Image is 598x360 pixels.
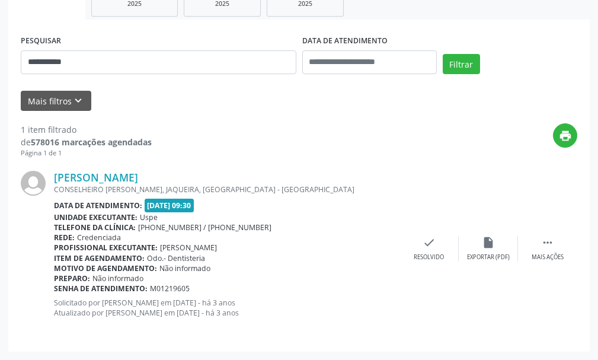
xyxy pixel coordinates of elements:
[147,253,205,263] span: Odo.- Dentisteria
[21,123,152,136] div: 1 item filtrado
[54,243,158,253] b: Profissional executante:
[140,212,158,222] span: Uspe
[482,236,495,249] i: insert_drive_file
[467,253,510,262] div: Exportar (PDF)
[21,91,91,111] button: Mais filtroskeyboard_arrow_down
[21,171,46,196] img: img
[54,298,399,318] p: Solicitado por [PERSON_NAME] em [DATE] - há 3 anos Atualizado por [PERSON_NAME] em [DATE] - há 3 ...
[145,199,194,212] span: [DATE] 09:30
[159,263,210,273] span: Não informado
[54,253,145,263] b: Item de agendamento:
[302,32,388,50] label: DATA DE ATENDIMENTO
[54,263,157,273] b: Motivo de agendamento:
[541,236,554,249] i: 
[138,222,271,232] span: [PHONE_NUMBER] / [PHONE_NUMBER]
[21,32,61,50] label: PESQUISAR
[54,232,75,243] b: Rede:
[150,283,190,294] span: M01219605
[92,273,143,283] span: Não informado
[54,222,136,232] b: Telefone da clínica:
[54,283,148,294] b: Senha de atendimento:
[54,273,90,283] b: Preparo:
[77,232,121,243] span: Credenciada
[31,136,152,148] strong: 578016 marcações agendadas
[160,243,217,253] span: [PERSON_NAME]
[553,123,577,148] button: print
[21,148,152,158] div: Página 1 de 1
[414,253,444,262] div: Resolvido
[54,200,142,211] b: Data de atendimento:
[21,136,152,148] div: de
[443,54,480,74] button: Filtrar
[54,184,399,195] div: CONSELHEIRO [PERSON_NAME], JAQUEIRA, [GEOGRAPHIC_DATA] - [GEOGRAPHIC_DATA]
[54,212,137,222] b: Unidade executante:
[532,253,564,262] div: Mais ações
[54,171,138,184] a: [PERSON_NAME]
[559,129,572,142] i: print
[423,236,436,249] i: check
[72,94,85,107] i: keyboard_arrow_down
